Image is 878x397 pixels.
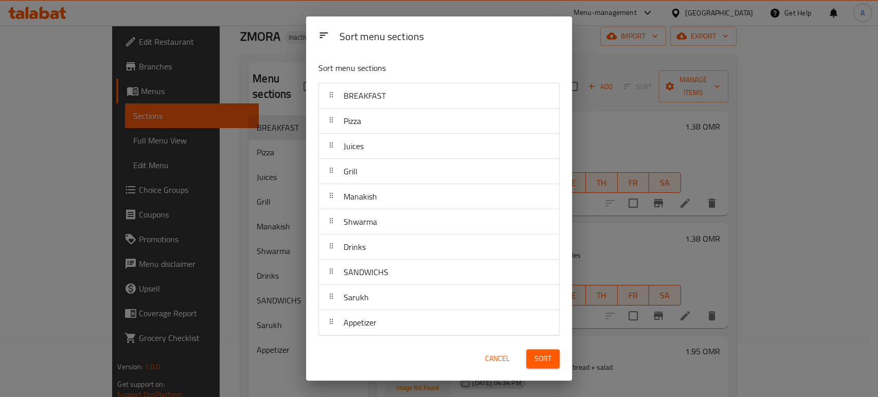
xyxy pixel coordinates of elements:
[344,290,369,305] span: Sarukh
[319,83,559,109] div: BREAKFAST
[318,62,510,75] p: Sort menu sections
[319,310,559,335] div: Appetizer
[344,239,366,255] span: Drinks
[319,134,559,159] div: Juices
[319,159,559,184] div: Grill
[344,113,361,129] span: Pizza
[319,285,559,310] div: Sarukh
[319,234,559,260] div: Drinks
[344,315,377,330] span: Appetizer
[344,164,357,179] span: Grill
[335,26,564,49] div: Sort menu sections
[319,184,559,209] div: Manakish
[319,209,559,234] div: Shwarma
[344,138,364,154] span: Juices
[481,349,514,368] button: Cancel
[344,189,377,204] span: Manakish
[344,214,377,229] span: Shwarma
[344,88,386,103] span: BREAKFAST
[485,352,510,365] span: Cancel
[526,349,560,368] button: Sort
[319,260,559,285] div: SANDWICHS
[319,109,559,134] div: Pizza
[344,264,388,280] span: SANDWICHS
[534,352,551,365] span: Sort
